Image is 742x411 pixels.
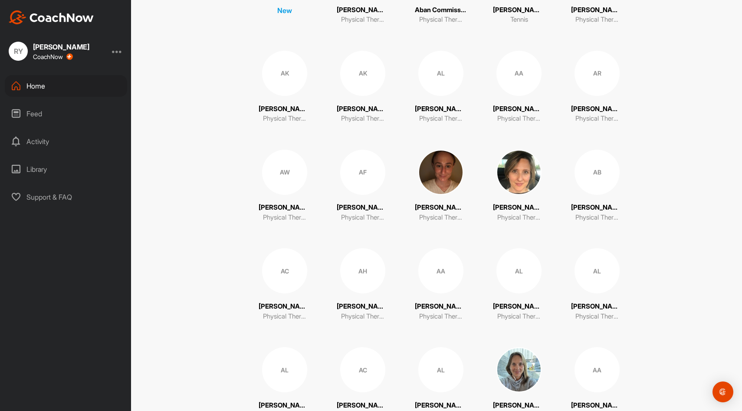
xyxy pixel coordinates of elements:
a: AA[PERSON_NAME]Physical Therapy [493,51,545,124]
div: Support & FAQ [5,186,127,208]
div: AR [575,51,620,96]
p: [PERSON_NAME] [415,104,467,114]
div: AL [262,347,307,392]
div: AL [496,248,542,293]
a: AK[PERSON_NAME]Physical Therapy [259,51,311,124]
p: Physical Therapy [419,213,463,223]
p: [PERSON_NAME] [571,302,623,312]
img: square_1644c4ce0504519c5b166713821e8095.jpg [496,150,542,195]
a: AF[PERSON_NAME]Physical Therapy [337,150,389,223]
a: AA[PERSON_NAME]Physical Therapy [415,248,467,321]
a: AL[PERSON_NAME]Physical Therapy [571,248,623,321]
img: square_65c2475c19910823a10735d78d2cb437.jpg [418,150,463,195]
p: [PERSON_NAME] [415,401,467,411]
div: Home [5,75,127,97]
p: [PERSON_NAME] [493,5,545,15]
div: AB [575,150,620,195]
p: [PERSON_NAME] [415,203,467,213]
p: [PERSON_NAME] [493,401,545,411]
div: Library [5,158,127,180]
div: Feed [5,103,127,125]
p: Physical Therapy [497,213,541,223]
p: [PERSON_NAME] [259,203,311,213]
p: Physical Therapy [575,213,619,223]
p: [PERSON_NAME] [415,302,467,312]
div: AA [496,51,542,96]
a: AW[PERSON_NAME]Physical Therapy [259,150,311,223]
p: Physical Therapy [575,114,619,124]
div: AL [418,347,463,392]
a: [PERSON_NAME]Physical Therapy [415,150,467,223]
p: Physical Therapy [263,312,306,322]
p: Physical Therapy [575,312,619,322]
p: Physical Therapy [575,15,619,25]
div: RY [9,42,28,61]
p: Physical Therapy [341,114,384,124]
p: Physical Therapy [419,114,463,124]
a: AH[PERSON_NAME]Physical Therapy [337,248,389,321]
div: AF [340,150,385,195]
p: New [277,5,292,16]
p: Physical Therapy [419,312,463,322]
p: [PERSON_NAME] [571,104,623,114]
img: square_db4b06bd10701ccf9d813898db2fc080.jpg [496,347,542,392]
p: [PERSON_NAME] [493,302,545,312]
p: [PERSON_NAME] [337,5,389,15]
p: Physical Therapy [497,114,541,124]
a: AL[PERSON_NAME]Physical Therapy [415,51,467,124]
div: AH [340,248,385,293]
p: Tennis [510,15,528,25]
a: AK[PERSON_NAME]Physical Therapy [337,51,389,124]
p: Physical Therapy [497,312,541,322]
div: AW [262,150,307,195]
p: [PERSON_NAME] [493,203,545,213]
img: CoachNow [9,10,94,24]
p: Physical Therapy [341,213,384,223]
div: CoachNow [33,53,73,60]
p: [PERSON_NAME] [571,5,623,15]
p: Physical Therapy [263,114,306,124]
a: AB[PERSON_NAME]Physical Therapy [571,150,623,223]
p: [PERSON_NAME] [337,302,389,312]
p: [PERSON_NAME] [337,203,389,213]
div: [PERSON_NAME] [33,43,89,50]
div: AA [575,347,620,392]
p: [PERSON_NAME] [259,401,311,411]
p: Physical Therapy [263,213,306,223]
p: [PERSON_NAME] [337,401,389,411]
div: AL [575,248,620,293]
p: [PERSON_NAME] [571,203,623,213]
p: [PERSON_NAME] [259,104,311,114]
p: [PERSON_NAME] [337,104,389,114]
p: Physical Therapy [341,15,384,25]
a: AC[PERSON_NAME]Physical Therapy [259,248,311,321]
a: AL[PERSON_NAME]Physical Therapy [493,248,545,321]
div: Open Intercom Messenger [712,381,733,402]
p: Aban Commissariat [415,5,467,15]
p: [PERSON_NAME] [259,302,311,312]
div: AL [418,51,463,96]
div: AA [418,248,463,293]
p: [PERSON_NAME] [571,401,623,411]
div: Activity [5,131,127,152]
div: AC [340,347,385,392]
div: AK [340,51,385,96]
a: AR[PERSON_NAME]Physical Therapy [571,51,623,124]
p: [PERSON_NAME] [493,104,545,114]
p: Physical Therapy [341,312,384,322]
a: [PERSON_NAME]Physical Therapy [493,150,545,223]
p: Physical Therapy [419,15,463,25]
div: AC [262,248,307,293]
div: AK [262,51,307,96]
